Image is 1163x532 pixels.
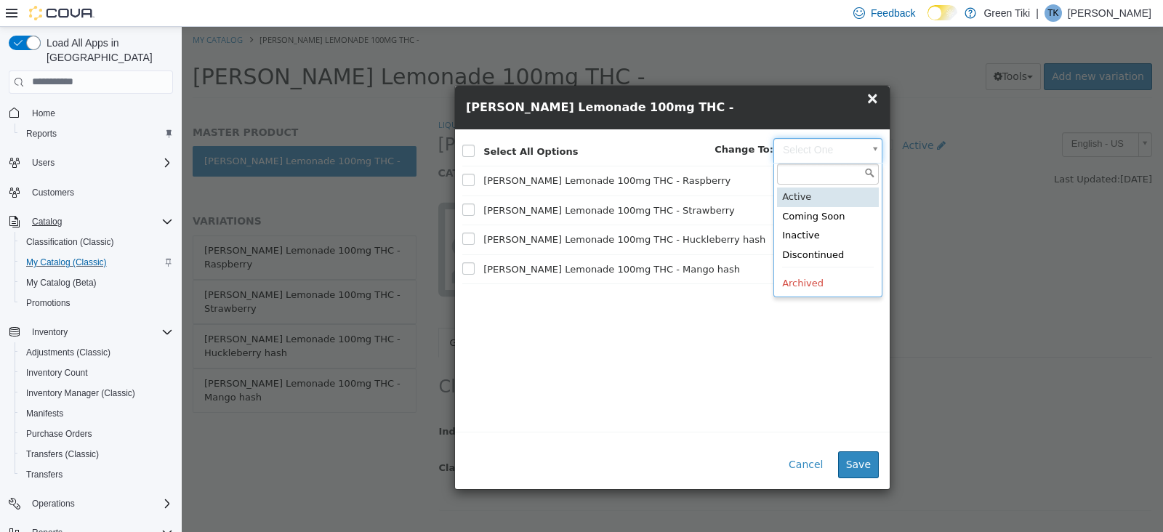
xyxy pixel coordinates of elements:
[600,203,638,214] span: Inactive
[20,294,76,312] a: Promotions
[600,222,662,233] span: Discontinued
[20,446,173,463] span: Transfers (Classic)
[32,157,55,169] span: Users
[3,102,179,124] button: Home
[26,495,81,512] button: Operations
[20,405,69,422] a: Manifests
[32,187,74,198] span: Customers
[3,322,179,342] button: Inventory
[32,326,68,338] span: Inventory
[20,405,173,422] span: Manifests
[15,424,179,444] button: Purchase Orders
[20,425,173,443] span: Purchase Orders
[20,233,120,251] a: Classification (Classic)
[15,444,179,464] button: Transfers (Classic)
[20,466,68,483] a: Transfers
[15,342,179,363] button: Adjustments (Classic)
[15,403,179,424] button: Manifests
[927,5,958,20] input: Dark Mode
[15,383,179,403] button: Inventory Manager (Classic)
[20,344,173,361] span: Adjustments (Classic)
[1047,4,1058,22] span: TK
[20,364,94,382] a: Inventory Count
[26,154,60,172] button: Users
[15,464,179,485] button: Transfers
[26,213,173,230] span: Catalog
[20,364,173,382] span: Inventory Count
[871,6,915,20] span: Feedback
[20,274,102,291] a: My Catalog (Beta)
[26,236,114,248] span: Classification (Classic)
[20,425,98,443] a: Purchase Orders
[41,36,173,65] span: Load All Apps in [GEOGRAPHIC_DATA]
[20,125,63,142] a: Reports
[3,182,179,203] button: Customers
[32,108,55,119] span: Home
[20,254,113,271] a: My Catalog (Classic)
[32,498,75,509] span: Operations
[3,493,179,514] button: Operations
[20,384,141,402] a: Inventory Manager (Classic)
[1068,4,1151,22] p: [PERSON_NAME]
[3,211,179,232] button: Catalog
[600,184,663,195] span: Coming Soon
[26,257,107,268] span: My Catalog (Classic)
[20,125,173,142] span: Reports
[26,154,173,172] span: Users
[26,213,68,230] button: Catalog
[26,367,88,379] span: Inventory Count
[26,428,92,440] span: Purchase Orders
[20,274,173,291] span: My Catalog (Beta)
[20,446,105,463] a: Transfers (Classic)
[15,124,179,144] button: Reports
[15,232,179,252] button: Classification (Classic)
[1045,4,1062,22] div: Tim Keating
[26,184,80,201] a: Customers
[15,273,179,293] button: My Catalog (Beta)
[600,164,629,175] span: Active
[26,495,173,512] span: Operations
[26,323,73,341] button: Inventory
[600,251,642,262] span: Archived
[32,216,62,227] span: Catalog
[26,408,63,419] span: Manifests
[26,128,57,140] span: Reports
[26,347,110,358] span: Adjustments (Classic)
[20,466,173,483] span: Transfers
[3,153,179,173] button: Users
[15,363,179,383] button: Inventory Count
[26,183,173,201] span: Customers
[15,293,179,313] button: Promotions
[20,384,173,402] span: Inventory Manager (Classic)
[1036,4,1039,22] p: |
[26,105,61,122] a: Home
[26,104,173,122] span: Home
[15,252,179,273] button: My Catalog (Classic)
[26,297,71,309] span: Promotions
[20,294,173,312] span: Promotions
[26,469,63,480] span: Transfers
[20,233,173,251] span: Classification (Classic)
[20,254,173,271] span: My Catalog (Classic)
[26,387,135,399] span: Inventory Manager (Classic)
[29,6,94,20] img: Cova
[26,277,97,289] span: My Catalog (Beta)
[26,448,99,460] span: Transfers (Classic)
[983,4,1030,22] p: Green Tiki
[26,323,173,341] span: Inventory
[20,344,116,361] a: Adjustments (Classic)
